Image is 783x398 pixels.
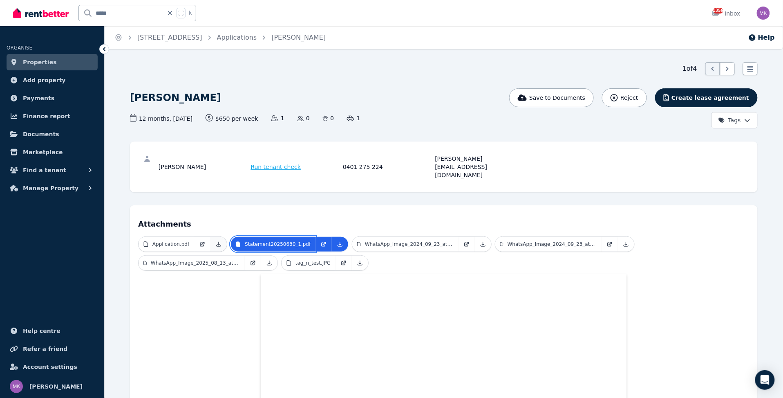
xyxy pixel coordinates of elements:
[137,34,202,41] a: [STREET_ADDRESS]
[23,93,54,103] span: Payments
[352,256,368,270] a: Download Attachment
[7,72,98,88] a: Add property
[10,380,23,393] img: Maor Kirsner
[618,237,634,252] a: Download Attachment
[7,323,98,339] a: Help centre
[336,256,352,270] a: Open in new Tab
[13,7,69,19] img: RentBetter
[315,237,332,252] a: Open in new Tab
[459,237,475,252] a: Open in new Tab
[271,114,284,122] span: 1
[23,75,66,85] span: Add property
[282,256,336,270] a: tag_n_test.JPG
[23,147,63,157] span: Marketplace
[7,162,98,178] button: Find a tenant
[298,114,310,122] span: 0
[529,94,585,102] span: Save to Documents
[139,256,245,270] a: WhatsApp_Image_2025_08_13_at_15.17.50.jpeg
[23,344,67,354] span: Refer a friend
[152,241,189,247] p: Application.pdf
[139,237,194,252] a: Application.pdf
[7,144,98,160] a: Marketplace
[23,183,78,193] span: Manage Property
[7,90,98,106] a: Payments
[138,214,749,230] h4: Attachments
[509,88,594,107] button: Save to Documents
[130,114,192,123] span: 12 months , [DATE]
[23,129,59,139] span: Documents
[189,10,192,16] span: k
[23,165,66,175] span: Find a tenant
[23,57,57,67] span: Properties
[495,237,602,252] a: WhatsApp_Image_2024_09_23_at_08.13.22_1.jpeg
[295,260,331,266] p: tag_n_test.JPG
[23,362,77,372] span: Account settings
[7,359,98,375] a: Account settings
[159,155,248,179] div: [PERSON_NAME]
[245,256,261,270] a: Open in new Tab
[435,155,525,179] div: [PERSON_NAME][EMAIL_ADDRESS][DOMAIN_NAME]
[655,88,758,107] button: Create lease agreement
[602,237,618,252] a: Open in new Tab
[261,256,277,270] a: Download Attachment
[271,34,326,41] a: [PERSON_NAME]
[347,114,360,122] span: 1
[714,8,723,13] span: 1359
[29,382,83,391] span: [PERSON_NAME]
[231,237,315,252] a: Statement20250630_1.pdf
[352,237,459,252] a: WhatsApp_Image_2024_09_23_at_[DATE].jpeg
[718,116,741,124] span: Tags
[711,112,758,128] button: Tags
[508,241,597,247] p: WhatsApp_Image_2024_09_23_at_08.13.22_1.jpeg
[7,126,98,142] a: Documents
[105,26,336,49] nav: Breadcrumb
[7,45,32,51] span: ORGANISE
[332,237,348,252] a: Download Attachment
[682,64,697,74] span: 1 of 4
[206,114,258,123] span: $650 per week
[343,155,433,179] div: 0401 275 224
[194,237,210,252] a: Open in new Tab
[748,33,775,43] button: Help
[210,237,227,252] a: Download Attachment
[755,370,775,390] div: Open Intercom Messenger
[323,114,334,122] span: 0
[245,241,311,247] p: Statement20250630_1.pdf
[7,54,98,70] a: Properties
[620,94,638,102] span: Reject
[602,88,647,107] button: Reject
[23,111,70,121] span: Finance report
[757,7,770,20] img: Maor Kirsner
[217,34,257,41] a: Applications
[151,260,240,266] p: WhatsApp_Image_2025_08_13_at_15.17.50.jpeg
[365,241,454,247] p: WhatsApp_Image_2024_09_23_at_[DATE].jpeg
[475,237,491,252] a: Download Attachment
[671,94,749,102] span: Create lease agreement
[7,341,98,357] a: Refer a friend
[130,91,221,104] h1: [PERSON_NAME]
[251,163,301,171] span: Run tenant check
[7,108,98,124] a: Finance report
[7,180,98,196] button: Manage Property
[23,326,60,336] span: Help centre
[712,9,740,18] div: Inbox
